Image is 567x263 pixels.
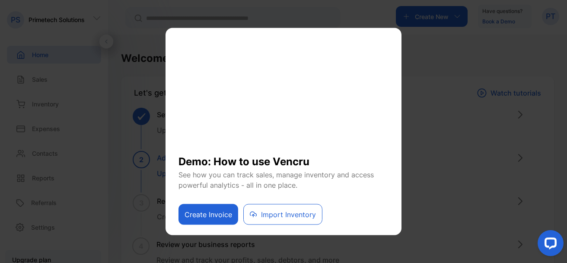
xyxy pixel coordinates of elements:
[243,204,322,225] button: Import Inventory
[178,39,389,147] iframe: YouTube video player
[178,147,389,170] h1: Demo: How to use Vencru
[178,170,389,190] p: See how you can track sales, manage inventory and access powerful analytics - all in one place.
[531,227,567,263] iframe: LiveChat chat widget
[178,204,238,225] button: Create Invoice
